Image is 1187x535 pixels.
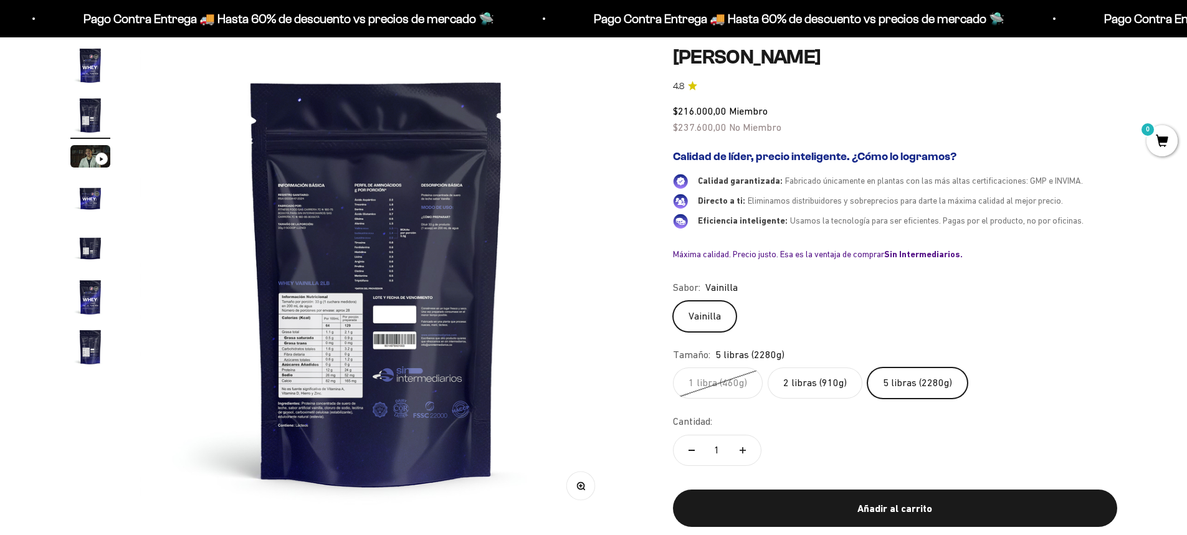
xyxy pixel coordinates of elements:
[70,277,110,317] img: Proteína Whey - Vainilla
[673,150,1117,164] h2: Calidad de líder, precio inteligente. ¿Cómo lo logramos?
[725,435,761,465] button: Aumentar cantidad
[15,109,258,131] div: Una promoción especial
[673,105,727,116] span: $216.000,00
[1146,135,1178,149] a: 0
[673,490,1117,527] button: Añadir al carrito
[15,59,258,81] div: Más información sobre los ingredientes
[15,134,258,156] div: Un video del producto
[673,194,688,209] img: Directo a ti
[70,45,110,85] img: Proteína Whey - Vainilla
[70,95,110,135] img: Proteína Whey - Vainilla
[673,80,1117,93] a: 4.84.8 de 5.0 estrellas
[15,84,258,106] div: Reseñas de otros clientes
[70,178,110,221] button: Ir al artículo 4
[70,227,110,267] img: Proteína Whey - Vainilla
[70,95,110,139] button: Ir al artículo 2
[785,176,1083,186] span: Fabricado únicamente en plantas con las más altas certificaciones: GMP e INVIMA.
[698,196,745,206] span: Directo a ti:
[70,178,110,217] img: Proteína Whey - Vainilla
[15,159,258,181] div: Un mejor precio
[748,196,1063,206] span: Eliminamos distribuidores y sobreprecios para darte la máxima calidad al mejor precio.
[70,327,110,371] button: Ir al artículo 7
[589,9,999,29] p: Pago Contra Entrega 🚚 Hasta 60% de descuento vs precios de mercado 🛸
[79,9,489,29] p: Pago Contra Entrega 🚚 Hasta 60% de descuento vs precios de mercado 🛸
[70,277,110,321] button: Ir al artículo 6
[698,501,1092,517] div: Añadir al carrito
[204,187,257,208] span: Enviar
[673,121,727,133] span: $237.600,00
[698,176,783,186] span: Calidad garantizada:
[705,280,738,296] span: Vainilla
[715,347,784,363] span: 5 libras (2280g)
[140,45,613,518] img: Proteína Whey - Vainilla
[673,174,688,189] img: Calidad garantizada
[674,435,710,465] button: Reducir cantidad
[673,249,1117,260] div: Máxima calidad. Precio justo. Esa es la ventaja de comprar
[673,80,684,93] span: 4.8
[729,105,768,116] span: Miembro
[884,249,963,259] b: Sin Intermediarios.
[15,20,258,49] p: ¿Qué te haría sentir más seguro de comprar este producto?
[1140,122,1155,137] mark: 0
[203,187,258,208] button: Enviar
[790,215,1084,225] span: Usamos la tecnología para ser eficientes. Pagas por el producto, no por oficinas.
[673,45,1117,69] h1: [PERSON_NAME]
[673,414,712,430] label: Cantidad:
[673,214,688,229] img: Eficiencia inteligente
[729,121,781,133] span: No Miembro
[70,45,110,89] button: Ir al artículo 1
[673,347,710,363] legend: Tamaño:
[70,227,110,271] button: Ir al artículo 5
[698,215,788,225] span: Eficiencia inteligente:
[673,280,700,296] legend: Sabor:
[70,145,110,171] button: Ir al artículo 3
[70,327,110,367] img: Proteína Whey - Vainilla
